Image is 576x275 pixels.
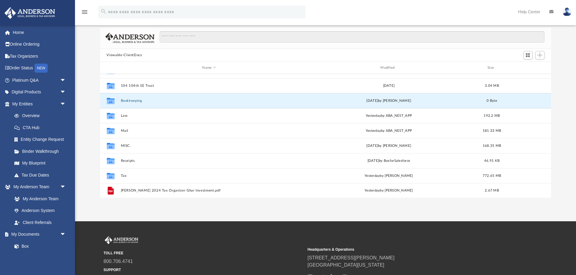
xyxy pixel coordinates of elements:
div: [DATE] [300,83,477,89]
a: Digital Productsarrow_drop_down [4,86,75,98]
span: yesterday [364,189,380,192]
i: search [100,8,107,15]
a: Box [8,240,69,252]
button: Viewable-ClientDocs [106,53,142,58]
span: arrow_drop_down [60,74,72,86]
div: by [PERSON_NAME] [300,173,477,179]
span: 168.35 MB [482,144,501,147]
img: Anderson Advisors Platinum Portal [3,7,57,19]
a: My Anderson Teamarrow_drop_down [4,181,72,193]
span: arrow_drop_down [60,228,72,241]
span: 772.65 MB [482,174,501,177]
div: Modified [300,65,477,71]
span: 192.2 MB [484,114,500,117]
button: Bookkeeping [121,99,298,103]
a: [GEOGRAPHIC_DATA][US_STATE] [307,262,384,267]
span: arrow_drop_down [60,86,72,98]
button: Switch to Grid View [523,51,532,59]
span: arrow_drop_down [60,98,72,110]
span: yesterday [364,174,380,177]
span: 2.67 MB [485,189,499,192]
div: Size [480,65,504,71]
a: Overview [8,110,75,122]
span: yesterday [365,129,381,132]
a: CTA Hub [8,122,75,134]
a: Anderson System [8,205,72,217]
a: Online Ordering [4,38,75,50]
a: Platinum Q&Aarrow_drop_down [4,74,75,86]
img: Anderson Advisors Platinum Portal [103,236,139,244]
span: yesterday [365,114,381,117]
a: My Entitiesarrow_drop_down [4,98,75,110]
a: Order StatusNEW [4,62,75,74]
button: Add [535,51,544,59]
small: SUPPORT [103,267,303,273]
i: menu [81,8,88,16]
div: [DATE] by [PERSON_NAME] [300,143,477,149]
a: My Anderson Team [8,193,69,205]
div: [DATE] by BoxforSalesforce [300,158,477,164]
button: [PERSON_NAME] 2024 Tax Organizer Ghar Investment.pdf [121,189,298,193]
div: grid [100,74,551,198]
div: by ABA_NEST_APP [300,113,477,119]
button: MISC. [121,144,298,148]
span: 0 Byte [487,99,497,102]
a: Client Referrals [8,216,72,228]
button: Receipts [121,159,298,163]
small: Headquarters & Operations [307,247,507,252]
a: Binder Walkthrough [8,145,75,157]
span: 181.33 MB [482,129,501,132]
a: 800.706.4741 [103,259,133,264]
button: Tax [121,174,298,178]
a: Meeting Minutes [8,252,72,264]
div: by [PERSON_NAME] [300,188,477,194]
button: Law [121,114,298,118]
a: Tax Due Dates [8,169,75,181]
a: My Documentsarrow_drop_down [4,228,72,240]
div: Name [120,65,297,71]
a: Home [4,26,75,38]
a: My Blueprint [8,157,72,169]
span: arrow_drop_down [60,181,72,193]
a: [STREET_ADDRESS][PERSON_NAME] [307,255,394,260]
span: 3.04 MB [485,84,499,87]
div: id [506,65,548,71]
a: Entity Change Request [8,134,75,146]
div: by ABA_NEST_APP [300,128,477,134]
button: Mail [121,129,298,133]
a: Tax Organizers [4,50,75,62]
span: 46.91 KB [484,159,499,162]
small: TOLL FREE [103,250,303,256]
button: 104 104th SE Trust [121,84,298,88]
div: id [103,65,118,71]
input: Search files and folders [160,31,544,43]
a: menu [81,11,88,16]
div: NEW [34,64,48,73]
img: User Pic [562,8,571,16]
div: [DATE] by [PERSON_NAME] [300,98,477,104]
